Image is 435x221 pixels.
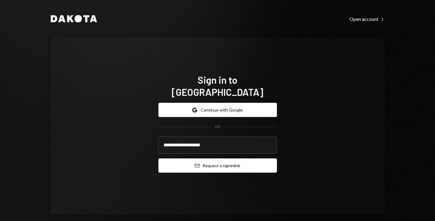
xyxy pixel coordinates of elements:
[158,158,277,173] button: Request a signinlink
[158,103,277,117] button: Continue with Google
[215,124,220,129] div: OR
[158,74,277,98] h1: Sign in to [GEOGRAPHIC_DATA]
[349,15,385,22] a: Open account
[349,16,385,22] div: Open account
